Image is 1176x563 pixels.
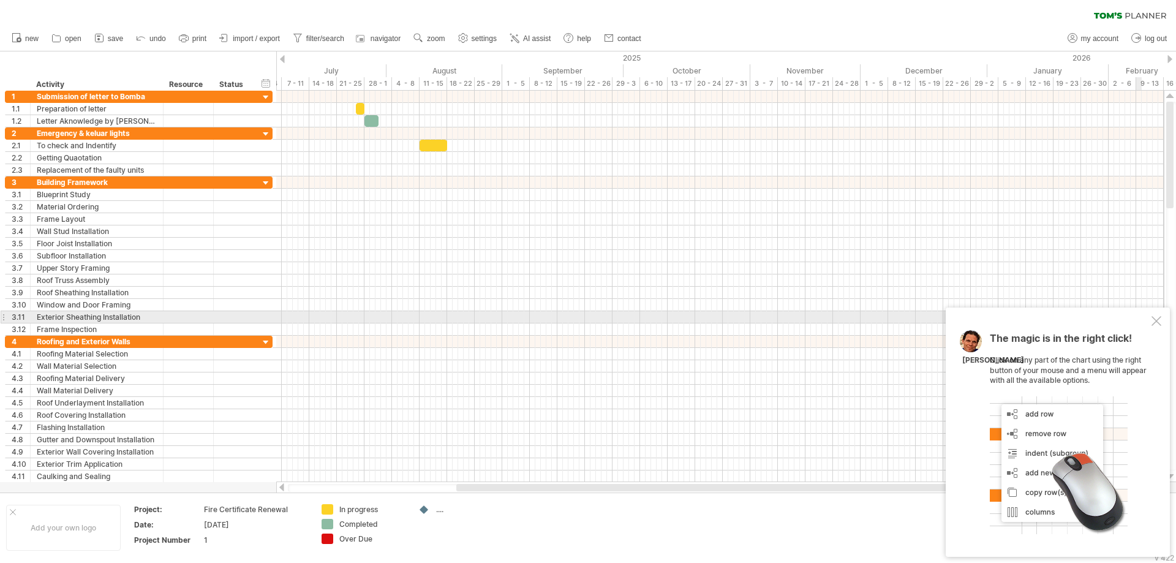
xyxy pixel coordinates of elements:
div: 7 - 11 [282,77,309,90]
div: 2 - 6 [1109,77,1136,90]
div: 3.2 [12,201,30,213]
div: Preparation of letter [37,103,157,115]
div: Frame Layout [37,213,157,225]
a: print [176,31,210,47]
div: 4.2 [12,360,30,372]
span: help [577,34,591,43]
div: September 2025 [502,64,624,77]
div: Date: [134,520,202,530]
div: 3.7 [12,262,30,274]
div: .... [436,504,503,515]
span: undo [149,34,166,43]
div: 1.1 [12,103,30,115]
div: Wall Material Delivery [37,385,157,396]
div: 1 [12,91,30,102]
div: Over Due [339,534,406,544]
div: Floor Joist Installation [37,238,157,249]
div: 6 - 10 [640,77,668,90]
div: July 2025 [260,64,386,77]
span: zoom [427,34,445,43]
div: 4.9 [12,446,30,458]
div: 4.4 [12,385,30,396]
div: Submission of letter to Bomba [37,91,157,102]
div: Caulking and Sealing [37,470,157,482]
div: [DATE] [204,520,307,530]
div: Wall Material Selection [37,360,157,372]
div: Wall Stud Installation [37,225,157,237]
div: Roofing Material Selection [37,348,157,360]
div: 8 - 12 [530,77,557,90]
div: 4.10 [12,458,30,470]
div: 4.8 [12,434,30,445]
div: 5 - 9 [998,77,1026,90]
div: Add your own logo [6,505,121,551]
div: 3.1 [12,189,30,200]
div: 26 - 30 [1081,77,1109,90]
div: v 422 [1155,553,1174,562]
div: 2 [12,127,30,139]
div: 12 - 16 [1026,77,1053,90]
div: 29 - 2 [971,77,998,90]
div: 3.9 [12,287,30,298]
a: zoom [410,31,448,47]
div: Upper Story Framing [37,262,157,274]
div: 3.8 [12,274,30,286]
div: 22 - 26 [585,77,612,90]
a: help [560,31,595,47]
div: December 2025 [861,64,987,77]
div: 3.10 [12,299,30,311]
div: 11 - 15 [420,77,447,90]
div: 28 - 1 [364,77,392,90]
div: 1 - 5 [502,77,530,90]
div: 19 - 23 [1053,77,1081,90]
div: Gutter and Downspout Installation [37,434,157,445]
div: 3.4 [12,225,30,237]
div: 21 - 25 [337,77,364,90]
div: Roof Truss Assembly [37,274,157,286]
a: import / export [216,31,284,47]
span: The magic is in the right click! [990,332,1132,350]
div: 2.3 [12,164,30,176]
div: 20 - 24 [695,77,723,90]
div: August 2025 [386,64,502,77]
span: my account [1081,34,1118,43]
div: 14 - 18 [309,77,337,90]
div: Emergency & keluar lights [37,127,157,139]
div: 4.11 [12,470,30,482]
div: 13 - 17 [668,77,695,90]
span: save [108,34,123,43]
a: AI assist [507,31,554,47]
div: 4 [12,336,30,347]
div: 9 - 13 [1136,77,1164,90]
div: Activity [36,78,156,91]
div: Replacement of the faulty units [37,164,157,176]
div: Window and Door Framing [37,299,157,311]
span: filter/search [306,34,344,43]
div: Roof Covering Installation [37,409,157,421]
div: Status [219,78,246,91]
div: Roofing and Exterior Walls [37,336,157,347]
span: contact [617,34,641,43]
div: 27 - 31 [723,77,750,90]
a: new [9,31,42,47]
div: 3.12 [12,323,30,335]
div: 8 - 12 [888,77,916,90]
div: Roof Underlayment Installation [37,397,157,409]
div: 3 - 7 [750,77,778,90]
a: filter/search [290,31,348,47]
a: save [91,31,127,47]
div: 15 - 19 [557,77,585,90]
div: 10 - 14 [778,77,805,90]
div: Frame Inspection [37,323,157,335]
div: 3 [12,176,30,188]
div: Project Number [134,535,202,545]
div: 24 - 28 [833,77,861,90]
span: import / export [233,34,280,43]
div: Exterior Trim Application [37,458,157,470]
div: 1 [204,535,307,545]
div: 3.5 [12,238,30,249]
div: 25 - 29 [475,77,502,90]
a: undo [133,31,170,47]
div: 4.7 [12,421,30,433]
div: In progress [339,504,406,515]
